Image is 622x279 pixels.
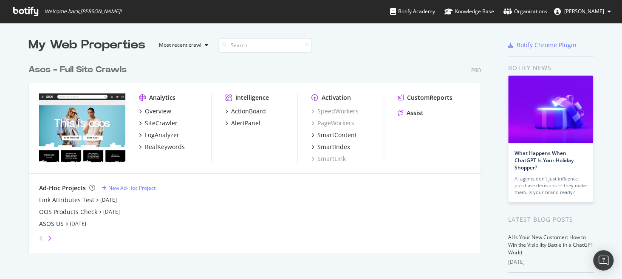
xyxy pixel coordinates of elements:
[145,143,185,151] div: RealKeywords
[593,250,614,271] div: Open Intercom Messenger
[231,107,266,116] div: ActionBoard
[235,93,269,102] div: Intelligence
[39,93,125,162] img: www.asos.com
[444,7,494,16] div: Knowledge Base
[149,93,175,102] div: Analytics
[508,76,593,143] img: What Happens When ChatGPT Is Your Holiday Shopper?
[225,119,260,127] a: AlertPanel
[508,234,594,256] a: AI Is Your New Customer: How to Win the Visibility Battle in a ChatGPT World
[390,7,435,16] div: Botify Academy
[145,107,171,116] div: Overview
[39,208,97,216] a: OOS Products Check
[311,143,350,151] a: SmartIndex
[139,143,185,151] a: RealKeywords
[218,38,312,53] input: Search
[311,119,354,127] a: PageWorkers
[39,196,94,204] a: Link Attributes Test
[317,131,357,139] div: SmartContent
[159,42,201,48] div: Most recent crawl
[508,63,594,73] div: Botify news
[47,234,53,242] div: angle-right
[515,149,574,171] a: What Happens When ChatGPT Is Your Holiday Shopper?
[503,7,547,16] div: Organizations
[407,109,424,117] div: Assist
[231,119,260,127] div: AlertPanel
[152,38,212,52] button: Most recent crawl
[311,155,346,163] a: SmartLink
[28,54,488,253] div: grid
[108,184,155,192] div: New Ad-Hoc Project
[39,184,86,192] div: Ad-Hoc Projects
[145,119,178,127] div: SiteCrawler
[311,107,359,116] a: SpeedWorkers
[398,109,424,117] a: Assist
[517,41,577,49] div: Botify Chrome Plugin
[28,37,145,54] div: My Web Properties
[317,143,350,151] div: SmartIndex
[508,41,577,49] a: Botify Chrome Plugin
[28,64,127,76] div: Asos - Full Site Crawls
[225,107,266,116] a: ActionBoard
[471,67,481,74] div: Pro
[564,8,604,15] span: Richard Lawther
[70,220,86,227] a: [DATE]
[508,258,594,266] div: [DATE]
[102,184,155,192] a: New Ad-Hoc Project
[311,131,357,139] a: SmartContent
[322,93,351,102] div: Activation
[508,215,594,224] div: Latest Blog Posts
[515,175,587,196] div: AI agents don’t just influence purchase decisions — they make them. Is your brand ready?
[547,5,618,18] button: [PERSON_NAME]
[407,93,452,102] div: CustomReports
[145,131,179,139] div: LogAnalyzer
[103,208,120,215] a: [DATE]
[28,64,130,76] a: Asos - Full Site Crawls
[36,231,47,245] div: angle-left
[139,107,171,116] a: Overview
[139,119,178,127] a: SiteCrawler
[45,8,122,15] span: Welcome back, [PERSON_NAME] !
[139,131,179,139] a: LogAnalyzer
[398,93,452,102] a: CustomReports
[100,196,117,203] a: [DATE]
[39,220,64,228] a: ASOS US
